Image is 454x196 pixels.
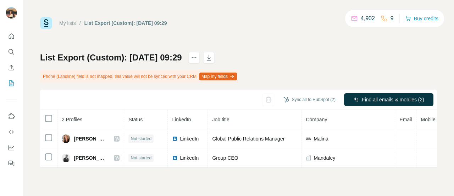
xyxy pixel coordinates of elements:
li: / [79,20,81,27]
span: [PERSON_NAME] [74,154,107,161]
span: Group CEO [212,155,238,161]
span: Not started [131,155,151,161]
img: Surfe Logo [40,17,52,29]
button: Find all emails & mobiles (2) [344,93,433,106]
button: My lists [6,77,17,90]
span: LinkedIn [172,117,191,122]
button: Search [6,46,17,58]
button: Map my fields [199,73,237,80]
div: Phone (Landline) field is not mapped, this value will not be synced with your CRM [40,70,238,83]
img: Avatar [62,134,70,143]
span: [PERSON_NAME] [74,135,107,142]
span: Email [399,117,412,122]
h1: List Export (Custom): [DATE] 09:29 [40,52,182,63]
span: Malina [314,135,328,142]
img: LinkedIn logo [172,155,178,161]
span: LinkedIn [180,154,199,161]
p: 9 [391,14,394,23]
button: Dashboard [6,141,17,154]
span: Job title [212,117,229,122]
a: My lists [59,20,76,26]
span: LinkedIn [180,135,199,142]
span: Global Public Relations Manager [212,136,284,142]
img: LinkedIn logo [172,136,178,142]
button: actions [188,52,200,63]
span: Not started [131,136,151,142]
span: 2 Profiles [62,117,82,122]
div: List Export (Custom): [DATE] 09:29 [84,20,167,27]
button: Sync all to HubSpot (2) [278,94,340,105]
img: Avatar [62,154,70,162]
span: Find all emails & mobiles (2) [362,96,424,103]
p: 4,902 [361,14,375,23]
button: Use Surfe API [6,126,17,138]
span: Mandaley [314,154,335,161]
img: Avatar [6,7,17,18]
span: Status [128,117,143,122]
button: Enrich CSV [6,61,17,74]
span: Company [306,117,327,122]
button: Quick start [6,30,17,43]
img: company-logo [306,136,311,142]
span: Mobile [421,117,435,122]
button: Use Surfe on LinkedIn [6,110,17,123]
button: Feedback [6,157,17,170]
button: Buy credits [405,14,438,23]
